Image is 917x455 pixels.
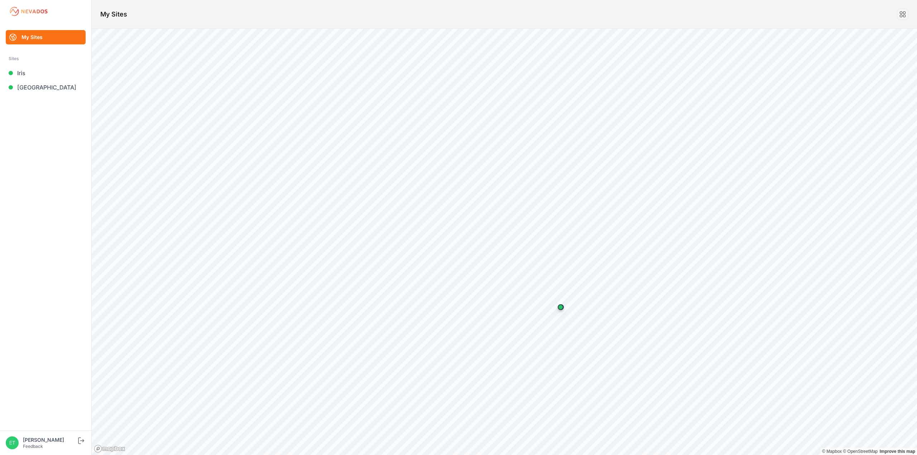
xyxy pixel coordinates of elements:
a: Mapbox logo [94,445,125,453]
a: Map feedback [880,449,915,454]
div: Map marker [553,300,568,314]
a: [GEOGRAPHIC_DATA] [6,80,86,95]
h1: My Sites [100,9,127,19]
canvas: Map [92,29,917,455]
div: [PERSON_NAME] [23,436,77,444]
a: OpenStreetMap [843,449,878,454]
a: Feedback [23,444,43,449]
a: My Sites [6,30,86,44]
img: Nevados [9,6,49,17]
img: Ethan Nguyen [6,436,19,449]
div: Sites [9,54,83,63]
a: Iris [6,66,86,80]
a: Mapbox [822,449,842,454]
